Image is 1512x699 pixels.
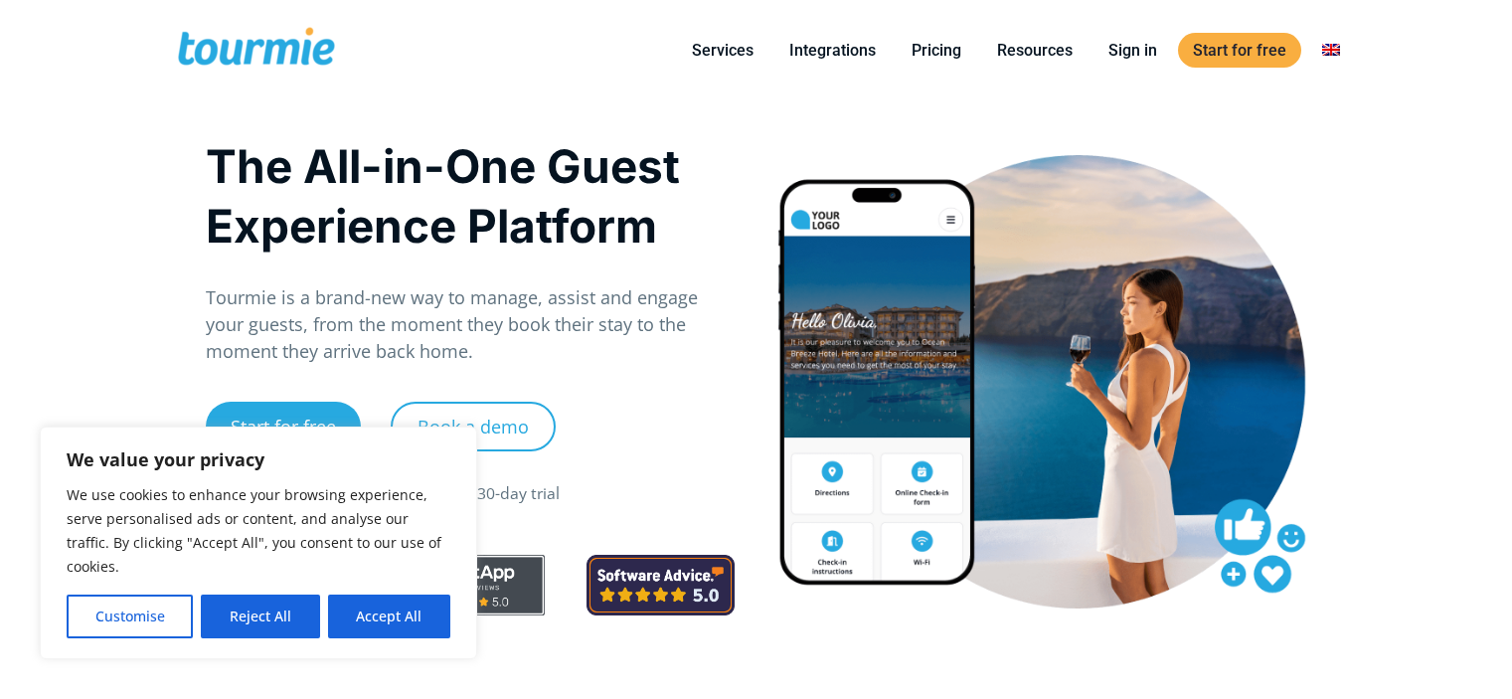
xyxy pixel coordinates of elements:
[1093,38,1172,63] a: Sign in
[391,402,556,451] a: Book a demo
[1178,33,1301,68] a: Start for free
[67,483,450,579] p: We use cookies to enhance your browsing experience, serve personalised ads or content, and analys...
[206,136,736,256] h1: The All-in-One Guest Experience Platform
[982,38,1088,63] a: Resources
[677,38,768,63] a: Services
[206,402,361,451] a: Start for free
[67,595,193,638] button: Customise
[441,482,560,506] div: Free 30-day trial
[201,595,319,638] button: Reject All
[67,447,450,471] p: We value your privacy
[206,284,736,365] p: Tourmie is a brand-new way to manage, assist and engage your guests, from the moment they book th...
[774,38,891,63] a: Integrations
[897,38,976,63] a: Pricing
[328,595,450,638] button: Accept All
